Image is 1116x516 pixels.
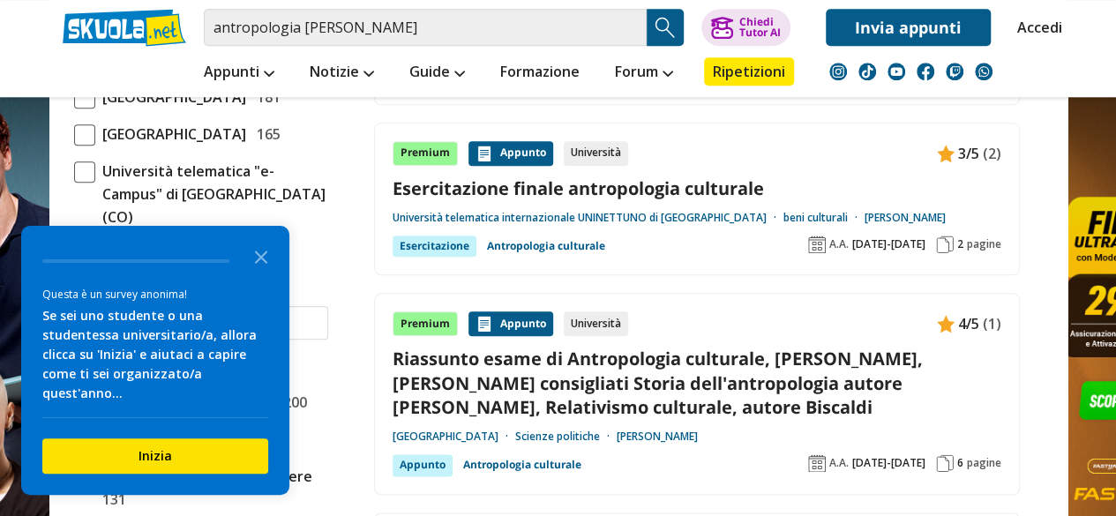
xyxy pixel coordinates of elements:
[476,145,493,162] img: Appunti contenuto
[463,454,581,475] a: Antropologia culturale
[958,312,979,335] span: 4/5
[946,63,963,80] img: twitch
[204,9,647,46] input: Cerca appunti, riassunti o versioni
[564,141,628,166] div: Università
[42,306,268,403] div: Se sei uno studente o una studentessa universitario/a, allora clicca su 'Inizia' e aiutaci a capi...
[936,454,954,472] img: Pagine
[21,226,289,495] div: Survey
[917,63,934,80] img: facebook
[250,86,281,108] span: 181
[858,63,876,80] img: tiktok
[276,391,307,414] span: 200
[701,9,790,46] button: ChiediTutor AI
[468,311,553,336] div: Appunto
[829,63,847,80] img: instagram
[42,286,268,303] div: Questa è un survey anonima!
[95,123,246,146] span: [GEOGRAPHIC_DATA]
[487,236,605,257] a: Antropologia culturale
[393,211,783,225] a: Università telematica internazionale UNINETTUNO di [GEOGRAPHIC_DATA]
[865,211,946,225] a: [PERSON_NAME]
[967,456,1001,470] span: pagine
[704,57,794,86] a: Ripetizioni
[852,456,925,470] span: [DATE]-[DATE]
[393,454,453,475] div: Appunto
[1017,9,1054,46] a: Accedi
[393,236,476,257] div: Esercitazione
[42,438,268,474] button: Inizia
[250,123,281,146] span: 165
[829,237,849,251] span: A.A.
[95,160,328,228] span: Università telematica "e-Campus" di [GEOGRAPHIC_DATA] (CO)
[957,456,963,470] span: 6
[829,456,849,470] span: A.A.
[617,430,698,444] a: [PERSON_NAME]
[852,237,925,251] span: [DATE]-[DATE]
[468,141,553,166] div: Appunto
[826,9,991,46] a: Invia appunti
[937,315,955,333] img: Appunti contenuto
[405,57,469,89] a: Guide
[515,430,617,444] a: Scienze politiche
[967,237,1001,251] span: pagine
[496,57,584,89] a: Formazione
[243,238,279,273] button: Close the survey
[888,63,905,80] img: youtube
[95,488,126,511] span: 131
[199,57,279,89] a: Appunti
[975,63,992,80] img: WhatsApp
[393,176,1001,200] a: Esercitazione finale antropologia culturale
[610,57,678,89] a: Forum
[95,86,246,108] span: [GEOGRAPHIC_DATA]
[305,57,378,89] a: Notizie
[647,9,684,46] button: Search Button
[808,236,826,253] img: Anno accademico
[393,311,458,336] div: Premium
[958,142,979,165] span: 3/5
[957,237,963,251] span: 2
[983,142,1001,165] span: (2)
[393,430,515,444] a: [GEOGRAPHIC_DATA]
[393,347,1001,419] a: Riassunto esame di Antropologia culturale, [PERSON_NAME], [PERSON_NAME] consigliati Storia dell'a...
[738,17,780,38] div: Chiedi Tutor AI
[937,145,955,162] img: Appunti contenuto
[393,141,458,166] div: Premium
[476,315,493,333] img: Appunti contenuto
[564,311,628,336] div: Università
[936,236,954,253] img: Pagine
[652,14,678,41] img: Cerca appunti, riassunti o versioni
[808,454,826,472] img: Anno accademico
[783,211,865,225] a: beni culturali
[983,312,1001,335] span: (1)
